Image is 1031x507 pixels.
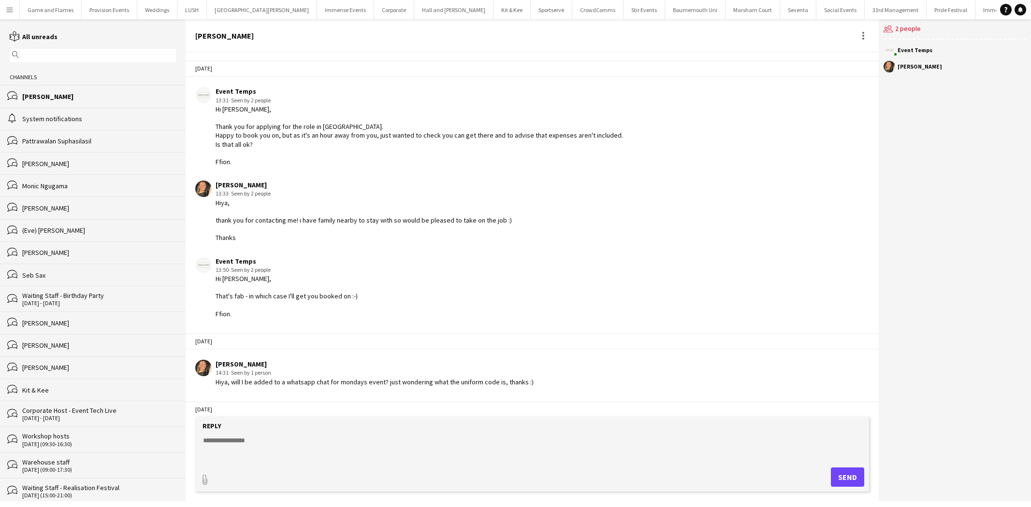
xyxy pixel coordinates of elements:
[22,441,176,448] div: [DATE] (09:30-16:30)
[229,266,271,273] span: · Seen by 2 people
[572,0,624,19] button: CrowdComms
[22,319,176,327] div: [PERSON_NAME]
[22,466,176,473] div: [DATE] (09:00-17:30)
[216,257,358,266] div: Event Temps
[216,368,534,377] div: 14:31
[927,0,975,19] button: Pride Festival
[22,341,176,350] div: [PERSON_NAME]
[216,274,358,318] div: Hi [PERSON_NAME], That's fab - in which case I'll get you booked on :-) Ffion.
[229,369,271,376] span: · Seen by 1 person
[865,0,927,19] button: 33rd Management
[229,97,271,104] span: · Seen by 2 people
[22,492,176,499] div: [DATE] (15:00-21:00)
[414,0,494,19] button: Hall and [PERSON_NAME]
[186,401,879,418] div: [DATE]
[216,360,534,368] div: [PERSON_NAME]
[494,0,531,19] button: Kit & Kee
[22,458,176,466] div: Warehouse staff
[665,0,726,19] button: Bournemouth Uni
[177,0,207,19] button: LUSH
[22,415,176,422] div: [DATE] - [DATE]
[898,64,942,70] div: [PERSON_NAME]
[216,105,623,166] div: Hi [PERSON_NAME], Thank you for applying for the role in [GEOGRAPHIC_DATA]. Happy to book you on,...
[216,266,358,274] div: 13:50
[216,87,623,96] div: Event Temps
[10,32,58,41] a: All unreads
[216,181,512,189] div: [PERSON_NAME]
[22,114,176,123] div: System notifications
[216,189,512,198] div: 13:33
[624,0,665,19] button: Stir Events
[884,19,1026,40] div: 2 people
[216,198,512,242] div: Hiya, thank you for contacting me! i have family nearby to stay with so would be pleased to take ...
[831,467,864,487] button: Send
[216,378,534,386] div: Hiya, will I be added to a whatsapp chat for mondays event? just wondering what the uniform code ...
[216,96,623,105] div: 13:31
[20,0,82,19] button: Game and Flames
[22,226,176,235] div: (Eve) [PERSON_NAME]
[22,271,176,280] div: Seb Sax
[726,0,780,19] button: Marsham Court
[317,0,374,19] button: Immense Events
[22,406,176,415] div: Corporate Host - Event Tech Live
[22,300,176,307] div: [DATE] - [DATE]
[22,182,176,190] div: Monic Ngugama
[137,0,177,19] button: Weddings
[195,31,254,40] div: [PERSON_NAME]
[203,422,221,430] label: Reply
[22,386,176,394] div: Kit & Kee
[186,60,879,77] div: [DATE]
[22,363,176,372] div: [PERSON_NAME]
[22,92,176,101] div: [PERSON_NAME]
[22,204,176,212] div: [PERSON_NAME]
[22,483,176,492] div: Waiting Staff - Realisation Festival
[22,159,176,168] div: [PERSON_NAME]
[780,0,816,19] button: Seventa
[374,0,414,19] button: Corporate
[22,137,176,145] div: Pattrawalan Suphasilasil
[22,248,176,257] div: [PERSON_NAME]
[22,291,176,300] div: Waiting Staff - Birthday Party
[207,0,317,19] button: [GEOGRAPHIC_DATA][PERSON_NAME]
[82,0,137,19] button: Provision Events
[229,190,271,197] span: · Seen by 2 people
[898,47,932,53] div: Event Temps
[531,0,572,19] button: Sportserve
[186,333,879,350] div: [DATE]
[816,0,865,19] button: Social Events
[22,432,176,440] div: Workshop hosts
